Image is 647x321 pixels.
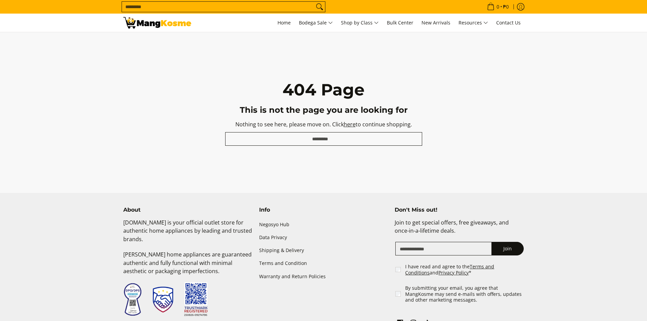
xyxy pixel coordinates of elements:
[153,287,173,313] img: Trustmark Seal
[405,264,524,275] label: I have read and agree to the and *
[493,14,524,32] a: Contact Us
[421,19,450,26] span: New Arrivals
[459,19,488,27] span: Resources
[438,269,469,276] a: Privacy Policy
[295,14,336,32] a: Bodega Sale
[123,218,252,250] p: [DOMAIN_NAME] is your official outlet store for authentic home appliances by leading and trusted ...
[277,19,291,26] span: Home
[274,14,294,32] a: Home
[225,79,422,100] h1: 404 Page
[455,14,491,32] a: Resources
[225,105,422,115] h3: This is not the page you are looking for
[225,120,422,132] p: Nothing to see here, please move on. Click to continue shopping.
[123,207,252,213] h4: About
[259,270,388,283] a: Warranty and Return Policies
[395,207,524,213] h4: Don't Miss out!
[383,14,417,32] a: Bulk Center
[387,19,413,26] span: Bulk Center
[485,3,511,11] span: •
[418,14,454,32] a: New Arrivals
[259,218,388,231] a: Negosyo Hub
[184,282,208,317] img: Trustmark QR
[259,207,388,213] h4: Info
[341,19,379,27] span: Shop by Class
[198,14,524,32] nav: Main Menu
[405,285,524,303] label: By submitting your email, you agree that MangKosme may send e-mails with offers, updates and othe...
[123,17,191,29] img: 404 Page Not Found | Mang Kosme
[502,4,510,9] span: ₱0
[344,121,356,128] a: here
[496,4,500,9] span: 0
[395,218,524,242] p: Join to get special offers, free giveaways, and once-in-a-lifetime deals.
[123,250,252,282] p: [PERSON_NAME] home appliances are guaranteed authentic and fully functional with minimal aestheti...
[496,19,521,26] span: Contact Us
[123,283,142,316] img: Data Privacy Seal
[491,242,524,255] button: Join
[405,263,494,276] a: Terms and Conditions
[259,231,388,244] a: Data Privacy
[259,244,388,257] a: Shipping & Delivery
[259,257,388,270] a: Terms and Condition
[338,14,382,32] a: Shop by Class
[314,2,325,12] button: Search
[299,19,333,27] span: Bodega Sale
